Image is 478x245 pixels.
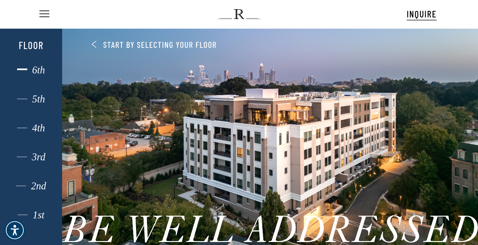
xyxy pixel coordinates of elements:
div: Floor [10,39,53,51]
div: 2nd [10,182,53,190]
div: Accessibility Menu [4,220,25,241]
div: 4th [10,124,53,132]
div: 3rd [10,153,53,161]
span: INQUIRE [407,8,437,19]
div: 6th [10,66,53,74]
div: 5th [10,95,53,103]
div: 1st [10,211,53,219]
img: The Regent [218,9,260,19]
a: INQUIRE [407,8,437,20]
a: Navigation Menu [38,11,49,18]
